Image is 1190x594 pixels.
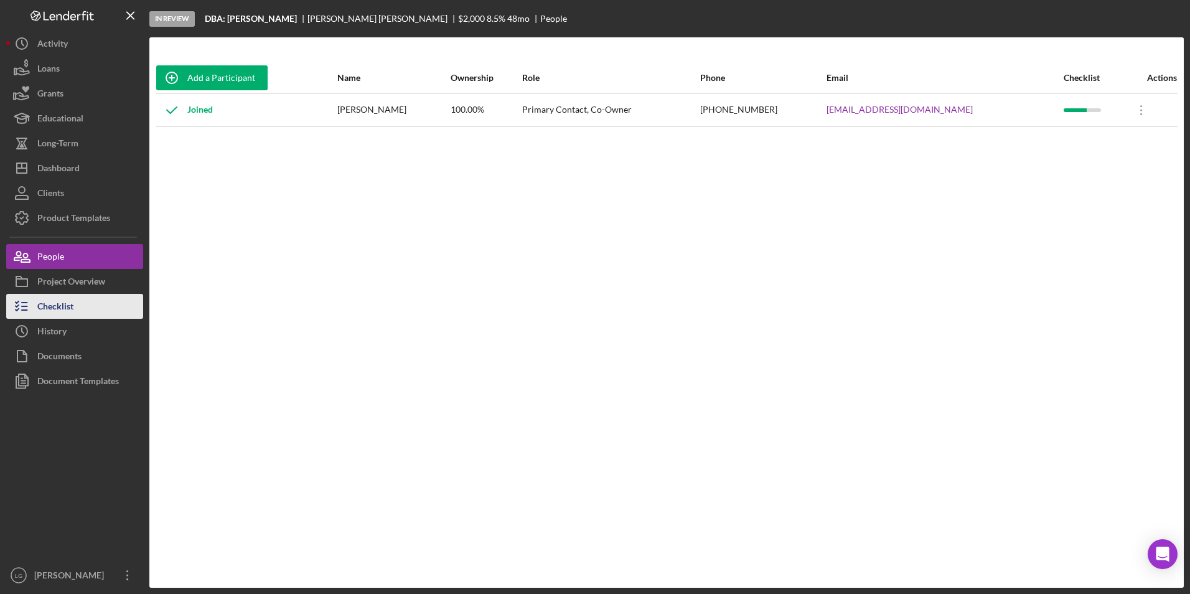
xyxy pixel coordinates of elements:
div: [PHONE_NUMBER] [700,95,825,126]
button: Project Overview [6,269,143,294]
div: [PERSON_NAME] [PERSON_NAME] [307,14,458,24]
div: Add a Participant [187,65,255,90]
button: Educational [6,106,143,131]
div: Clients [37,181,64,209]
button: Checklist [6,294,143,319]
b: DBA: [PERSON_NAME] [205,14,297,24]
div: 100.00% [451,95,520,126]
div: History [37,319,67,347]
button: Clients [6,181,143,205]
button: Grants [6,81,143,106]
div: Grants [37,81,63,109]
div: Ownership [451,73,520,83]
div: Primary Contact, Co-Owner [522,95,700,126]
div: Phone [700,73,825,83]
div: Document Templates [37,369,119,397]
button: History [6,319,143,344]
div: 48 mo [507,14,530,24]
div: [PERSON_NAME] [31,563,112,591]
button: Product Templates [6,205,143,230]
div: Educational [37,106,83,134]
div: People [37,244,64,272]
div: Open Intercom Messenger [1148,539,1178,569]
div: Actions [1126,73,1177,83]
button: Long-Term [6,131,143,156]
div: Joined [156,95,213,126]
div: Long-Term [37,131,78,159]
button: Documents [6,344,143,369]
div: Project Overview [37,269,105,297]
div: 8.5 % [487,14,505,24]
button: People [6,244,143,269]
button: Add a Participant [156,65,268,90]
div: Loans [37,56,60,84]
button: LG[PERSON_NAME] [6,563,143,588]
div: Dashboard [37,156,80,184]
div: Activity [37,31,68,59]
a: [EMAIL_ADDRESS][DOMAIN_NAME] [827,105,973,115]
div: Documents [37,344,82,372]
div: People [540,14,567,24]
div: $2,000 [458,14,485,24]
text: LG [15,572,23,579]
div: [PERSON_NAME] [337,95,449,126]
div: Checklist [1064,73,1125,83]
div: Role [522,73,700,83]
div: Name [337,73,449,83]
div: In Review [149,11,195,27]
div: Checklist [37,294,73,322]
div: Email [827,73,1063,83]
button: Dashboard [6,156,143,181]
div: Product Templates [37,205,110,233]
button: Activity [6,31,143,56]
button: Loans [6,56,143,81]
button: Document Templates [6,369,143,394]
